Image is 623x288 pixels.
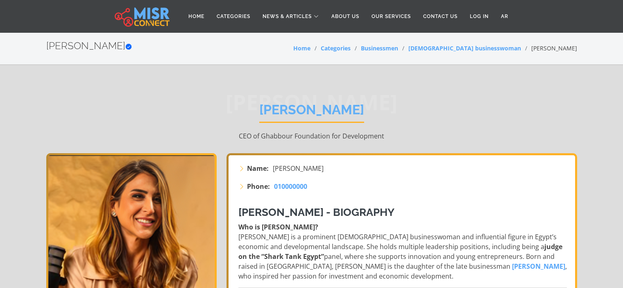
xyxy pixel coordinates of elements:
strong: Who is [PERSON_NAME]? [238,222,318,231]
strong: [PERSON_NAME] [512,262,565,271]
a: [PERSON_NAME] [510,262,565,271]
a: About Us [325,9,365,24]
p: CEO of Ghabbour Foundation for Development [46,131,577,141]
a: Log in [464,9,495,24]
a: Categories [211,9,256,24]
h2: [PERSON_NAME] [46,40,132,52]
strong: Phone: [247,181,270,191]
strong: Name: [247,163,269,173]
a: AR [495,9,514,24]
span: [PERSON_NAME] [273,163,324,173]
svg: Verified account [125,43,132,50]
a: Categories [321,44,351,52]
a: Contact Us [417,9,464,24]
a: News & Articles [256,9,325,24]
img: main.misr_connect [115,6,170,27]
a: 010000000 [274,181,307,191]
span: News & Articles [263,13,312,20]
h3: [PERSON_NAME] - Biography [238,206,567,219]
a: Our Services [365,9,417,24]
p: [PERSON_NAME] is a prominent [DEMOGRAPHIC_DATA] businesswoman and influential figure in Egypt’s e... [238,222,567,281]
li: [PERSON_NAME] [521,44,577,52]
span: 010000000 [274,182,307,191]
a: Businessmen [361,44,398,52]
a: Home [182,9,211,24]
a: [DEMOGRAPHIC_DATA] businesswoman [408,44,521,52]
a: Home [293,44,310,52]
h1: [PERSON_NAME] [259,102,364,123]
strong: judge on the “Shark Tank Egypt” [238,242,562,261]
